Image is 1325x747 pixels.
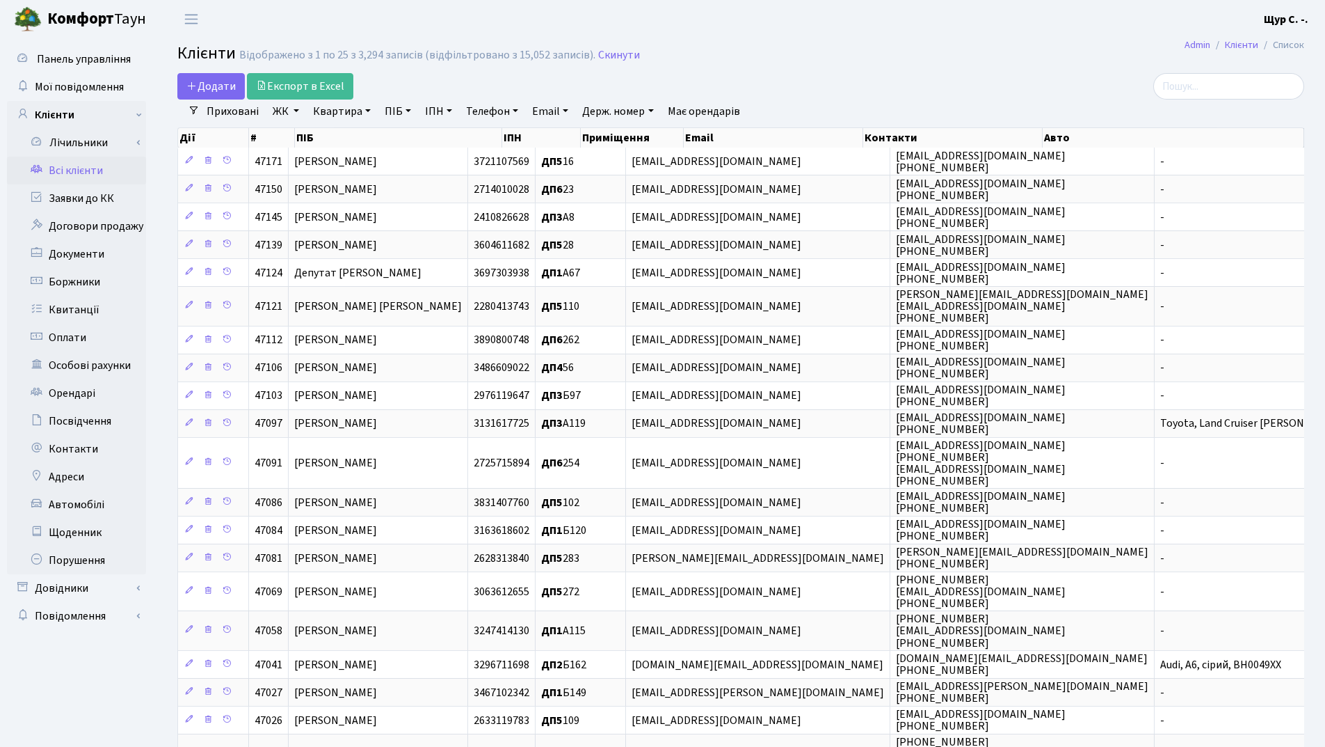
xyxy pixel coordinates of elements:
[474,210,529,225] span: 2410826628
[541,624,563,639] b: ДП1
[896,679,1148,706] span: [EMAIL_ADDRESS][PERSON_NAME][DOMAIN_NAME] [PHONE_NUMBER]
[541,455,579,471] span: 254
[541,713,563,728] b: ДП5
[474,551,529,566] span: 2628313840
[541,551,579,566] span: 283
[541,624,586,639] span: А115
[632,154,801,169] span: [EMAIL_ADDRESS][DOMAIN_NAME]
[474,388,529,404] span: 2976119647
[1185,38,1210,52] a: Admin
[541,713,579,728] span: 109
[896,572,1066,611] span: [PHONE_NUMBER] [EMAIL_ADDRESS][DOMAIN_NAME] [PHONE_NUMBER]
[379,100,417,123] a: ПІБ
[541,495,563,510] b: ДП5
[7,240,146,268] a: Документи
[255,237,282,253] span: 47139
[255,265,282,281] span: 47124
[632,388,801,404] span: [EMAIL_ADDRESS][DOMAIN_NAME]
[896,438,1066,489] span: [EMAIL_ADDRESS][DOMAIN_NAME] [PHONE_NUMBER] [EMAIL_ADDRESS][DOMAIN_NAME] [PHONE_NUMBER]
[7,547,146,574] a: Порушення
[255,388,282,404] span: 47103
[896,148,1066,175] span: [EMAIL_ADDRESS][DOMAIN_NAME] [PHONE_NUMBER]
[474,523,529,538] span: 3163618602
[1160,657,1281,673] span: Audi, A6, сірий, ВН0049ХХ
[541,685,586,700] span: Б149
[177,41,236,65] span: Клієнти
[294,713,377,728] span: [PERSON_NAME]
[255,210,282,225] span: 47145
[896,517,1066,544] span: [EMAIL_ADDRESS][DOMAIN_NAME] [PHONE_NUMBER]
[1160,551,1164,566] span: -
[294,299,462,314] span: [PERSON_NAME] [PERSON_NAME]
[1160,182,1164,197] span: -
[294,685,377,700] span: [PERSON_NAME]
[255,299,282,314] span: 47121
[294,495,377,510] span: [PERSON_NAME]
[474,495,529,510] span: 3831407760
[1160,685,1164,700] span: -
[502,128,581,148] th: ІПН
[896,204,1066,231] span: [EMAIL_ADDRESS][DOMAIN_NAME] [PHONE_NUMBER]
[896,176,1066,203] span: [EMAIL_ADDRESS][DOMAIN_NAME] [PHONE_NUMBER]
[632,657,883,673] span: [DOMAIN_NAME][EMAIL_ADDRESS][DOMAIN_NAME]
[474,713,529,728] span: 2633119783
[7,574,146,602] a: Довідники
[7,157,146,184] a: Всі клієнти
[419,100,458,123] a: ІПН
[255,551,282,566] span: 47081
[896,544,1148,572] span: [PERSON_NAME][EMAIL_ADDRESS][DOMAIN_NAME] [PHONE_NUMBER]
[294,455,377,471] span: [PERSON_NAME]
[541,333,579,348] span: 262
[249,128,295,148] th: #
[294,624,377,639] span: [PERSON_NAME]
[541,657,563,673] b: ДП2
[255,455,282,471] span: 47091
[294,523,377,538] span: [PERSON_NAME]
[255,333,282,348] span: 47112
[460,100,524,123] a: Телефон
[632,299,801,314] span: [EMAIL_ADDRESS][DOMAIN_NAME]
[474,361,529,376] span: 3486609022
[14,6,42,33] img: logo.png
[1225,38,1258,52] a: Клієнти
[474,657,529,673] span: 3296711698
[896,651,1148,678] span: [DOMAIN_NAME][EMAIL_ADDRESS][DOMAIN_NAME] [PHONE_NUMBER]
[474,455,529,471] span: 2725715894
[295,128,502,148] th: ПІБ
[294,265,421,281] span: Депутат [PERSON_NAME]
[294,388,377,404] span: [PERSON_NAME]
[541,182,574,197] span: 23
[474,416,529,432] span: 3131617725
[541,299,579,314] span: 110
[7,519,146,547] a: Щоденник
[47,8,114,30] b: Комфорт
[541,154,574,169] span: 16
[1160,495,1164,510] span: -
[35,79,124,95] span: Мої повідомлення
[1160,299,1164,314] span: -
[541,182,563,197] b: ДП6
[632,210,801,225] span: [EMAIL_ADDRESS][DOMAIN_NAME]
[541,237,574,253] span: 28
[1160,584,1164,599] span: -
[1160,210,1164,225] span: -
[294,154,377,169] span: [PERSON_NAME]
[294,182,377,197] span: [PERSON_NAME]
[632,265,801,281] span: [EMAIL_ADDRESS][DOMAIN_NAME]
[541,455,563,471] b: ДП6
[37,52,131,67] span: Панель управління
[255,624,282,639] span: 47058
[1160,237,1164,253] span: -
[541,551,563,566] b: ДП5
[632,551,884,566] span: [PERSON_NAME][EMAIL_ADDRESS][DOMAIN_NAME]
[186,79,236,94] span: Додати
[541,265,580,281] span: А67
[294,210,377,225] span: [PERSON_NAME]
[239,49,595,62] div: Відображено з 1 по 25 з 3,294 записів (відфільтровано з 15,052 записів).
[896,232,1066,259] span: [EMAIL_ADDRESS][DOMAIN_NAME] [PHONE_NUMBER]
[581,128,684,148] th: Приміщення
[474,237,529,253] span: 3604611682
[474,154,529,169] span: 3721107569
[541,237,563,253] b: ДП5
[7,184,146,212] a: Заявки до КК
